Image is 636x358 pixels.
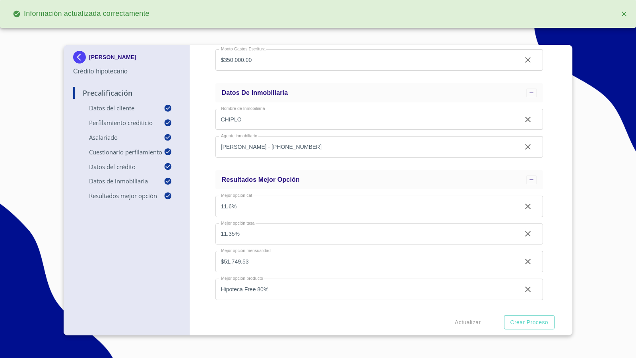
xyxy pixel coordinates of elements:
button: clear input [518,252,537,271]
p: Datos del Crédito [73,163,164,171]
p: Precalificación [73,88,180,98]
button: clear input [518,280,537,299]
button: close [615,5,633,23]
button: clear input [518,50,537,69]
img: Docupass spot blue [73,51,89,64]
span: Resultados Mejor Opción [222,176,300,183]
p: Perfilamiento crediticio [73,119,164,127]
button: clear input [518,137,537,156]
p: [PERSON_NAME] [89,54,136,60]
span: Crear Proceso [510,318,548,327]
p: Crédito hipotecario [73,67,180,76]
span: Información actualizada correctamente [6,6,156,22]
p: Datos de Inmobiliaria [73,177,164,185]
button: clear input [518,224,537,243]
button: clear input [518,197,537,216]
div: [PERSON_NAME] [73,51,180,67]
button: Crear Proceso [504,315,555,330]
p: Cuestionario perfilamiento [73,148,164,156]
button: clear input [518,110,537,129]
span: Actualizar [455,318,481,327]
button: Actualizar [452,315,484,330]
p: Resultados Mejor Opción [73,192,164,200]
p: Datos del cliente [73,104,164,112]
div: Resultados Mejor Opción [215,170,543,189]
span: Datos de Inmobiliaria [222,89,288,96]
p: Asalariado [73,133,164,141]
div: Datos de Inmobiliaria [215,83,543,102]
